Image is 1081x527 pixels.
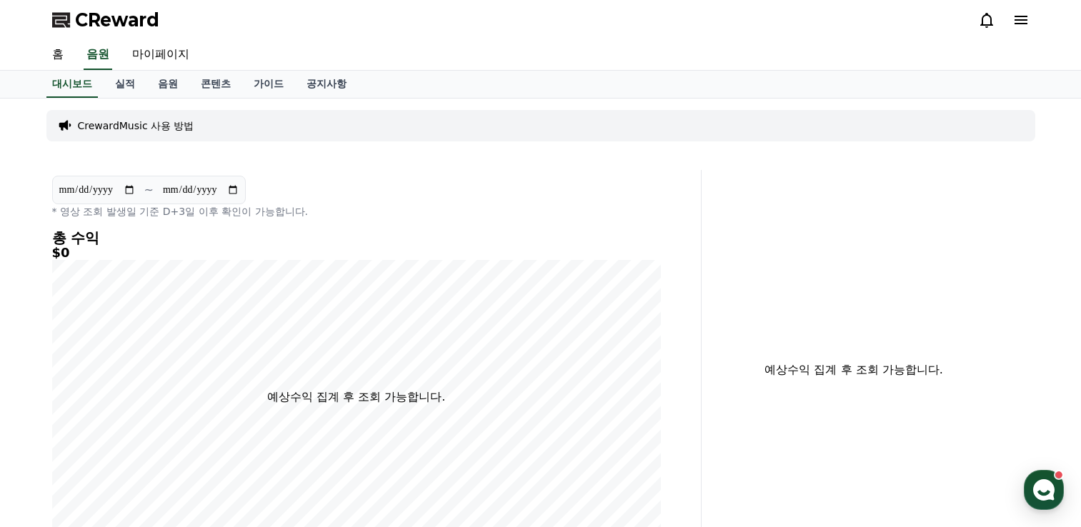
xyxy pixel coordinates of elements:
a: 가이드 [242,71,295,98]
span: CReward [75,9,159,31]
a: 홈 [41,40,75,70]
a: 대시보드 [46,71,98,98]
a: 콘텐츠 [189,71,242,98]
h5: $0 [52,246,661,260]
a: 실적 [104,71,146,98]
a: 공지사항 [295,71,358,98]
p: * 영상 조회 발생일 기준 D+3일 이후 확인이 가능합니다. [52,204,661,219]
a: CrewardMusic 사용 방법 [78,119,194,133]
a: CReward [52,9,159,31]
a: 음원 [84,40,112,70]
p: 예상수익 집계 후 조회 가능합니다. [267,388,445,406]
p: 예상수익 집계 후 조회 가능합니다. [713,361,995,378]
h4: 총 수익 [52,230,661,246]
a: 마이페이지 [121,40,201,70]
a: 음원 [146,71,189,98]
p: ~ [144,181,154,199]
